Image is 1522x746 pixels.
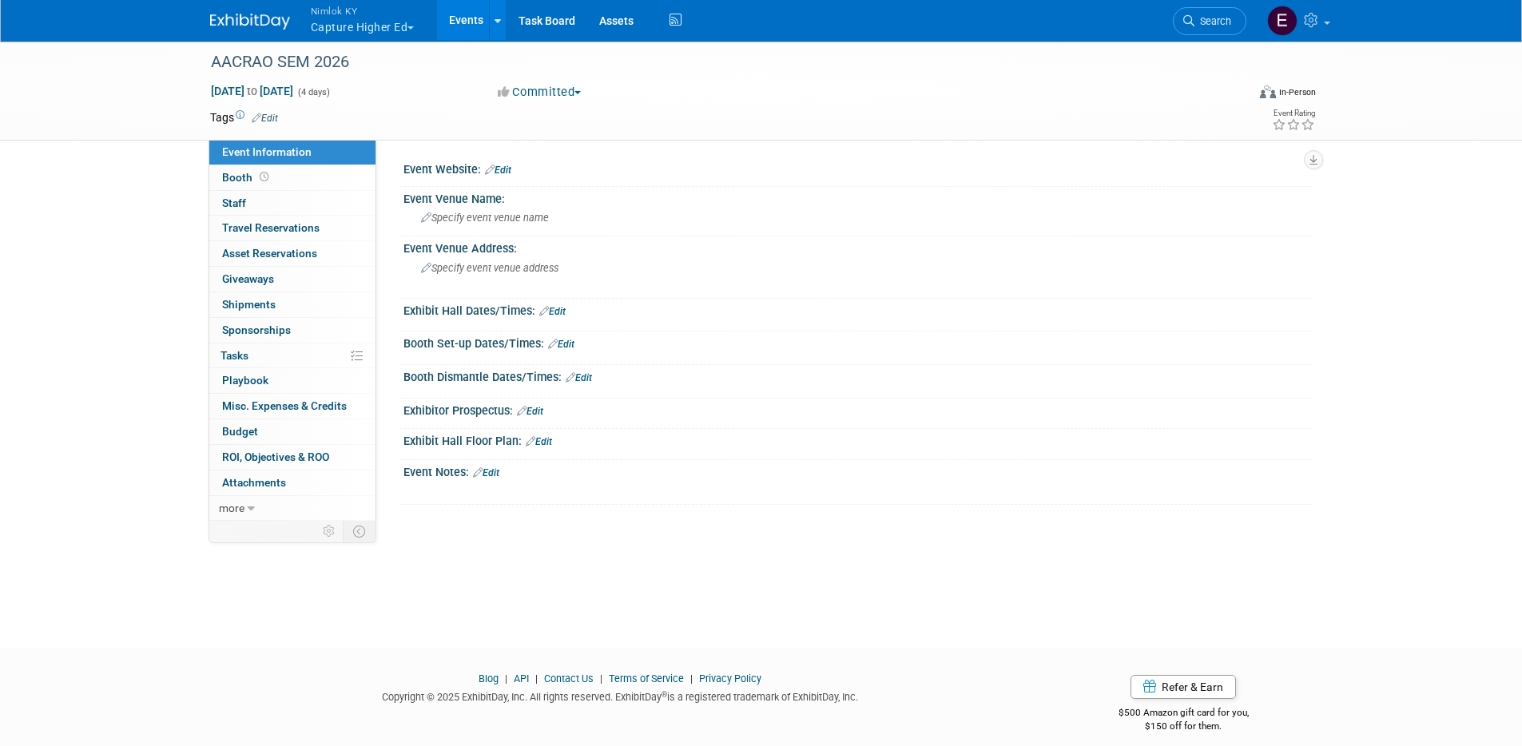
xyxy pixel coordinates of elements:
[222,374,268,387] span: Playbook
[209,496,376,521] a: more
[1272,109,1315,117] div: Event Rating
[209,241,376,266] a: Asset Reservations
[316,521,344,542] td: Personalize Event Tab Strip
[539,306,566,317] a: Edit
[403,236,1313,256] div: Event Venue Address:
[209,318,376,343] a: Sponsorships
[1152,83,1317,107] div: Event Format
[219,502,244,514] span: more
[421,262,558,274] span: Specify event venue address
[311,2,415,19] span: Nimlok KY
[256,171,272,183] span: Booth not reserved yet
[492,84,587,101] button: Committed
[403,299,1313,319] div: Exhibit Hall Dates/Times:
[209,267,376,292] a: Giveaways
[548,339,574,350] a: Edit
[531,673,542,684] span: |
[222,272,274,285] span: Giveaways
[514,673,529,684] a: API
[209,394,376,419] a: Misc. Expenses & Credits
[222,221,320,234] span: Travel Reservations
[403,460,1313,481] div: Event Notes:
[222,145,312,158] span: Event Information
[403,429,1313,450] div: Exhibit Hall Floor Plan:
[210,109,278,125] td: Tags
[209,470,376,495] a: Attachments
[210,84,294,98] span: [DATE] [DATE]
[244,85,260,97] span: to
[209,292,376,317] a: Shipments
[403,399,1313,419] div: Exhibitor Prospectus:
[1055,720,1313,733] div: $150 off for them.
[296,87,330,97] span: (4 days)
[517,406,543,417] a: Edit
[403,187,1313,207] div: Event Venue Name:
[209,368,376,393] a: Playbook
[1173,7,1246,35] a: Search
[222,399,347,412] span: Misc. Expenses & Credits
[485,165,511,176] a: Edit
[209,140,376,165] a: Event Information
[473,467,499,478] a: Edit
[209,419,376,444] a: Budget
[222,323,291,336] span: Sponsorships
[210,686,1031,704] div: Copyright © 2025 ExhibitDay, Inc. All rights reserved. ExhibitDay is a registered trademark of Ex...
[403,331,1313,352] div: Booth Set-up Dates/Times:
[686,673,697,684] span: |
[222,247,317,260] span: Asset Reservations
[1260,85,1276,98] img: Format-Inperson.png
[209,216,376,240] a: Travel Reservations
[222,476,286,489] span: Attachments
[221,349,248,362] span: Tasks
[222,425,258,438] span: Budget
[544,673,594,684] a: Contact Us
[343,521,376,542] td: Toggle Event Tabs
[222,298,276,311] span: Shipments
[210,14,290,30] img: ExhibitDay
[479,673,499,684] a: Blog
[1131,675,1236,699] a: Refer & Earn
[252,113,278,124] a: Edit
[501,673,511,684] span: |
[209,343,376,368] a: Tasks
[699,673,761,684] a: Privacy Policy
[222,196,246,209] span: Staff
[609,673,684,684] a: Terms of Service
[222,171,272,184] span: Booth
[1055,696,1313,732] div: $500 Amazon gift card for you,
[1278,86,1316,98] div: In-Person
[1194,15,1231,27] span: Search
[205,48,1222,77] div: AACRAO SEM 2026
[222,450,329,463] span: ROI, Objectives & ROO
[662,690,667,699] sup: ®
[596,673,606,684] span: |
[209,165,376,190] a: Booth
[526,436,552,447] a: Edit
[566,372,592,383] a: Edit
[1267,6,1297,36] img: Elizabeth Griffin
[209,191,376,216] a: Staff
[403,157,1313,178] div: Event Website:
[421,212,549,224] span: Specify event venue name
[403,365,1313,386] div: Booth Dismantle Dates/Times:
[209,445,376,470] a: ROI, Objectives & ROO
